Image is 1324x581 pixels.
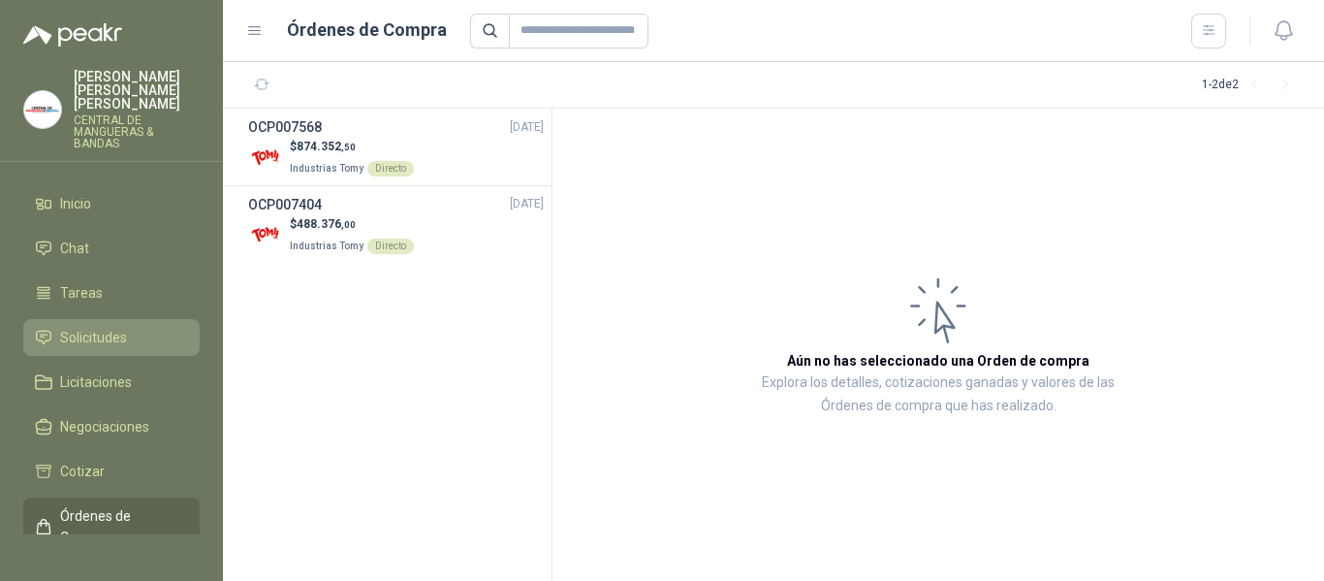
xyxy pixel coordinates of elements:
[60,282,103,304] span: Tareas
[367,239,414,254] div: Directo
[248,218,282,252] img: Company Logo
[60,193,91,214] span: Inicio
[787,350,1089,371] h3: Aún no has seleccionado una Orden de compra
[510,195,544,213] span: [DATE]
[248,141,282,175] img: Company Logo
[248,116,544,178] a: OCP007568[DATE] Company Logo$874.352,50Industrias TomyDirecto
[74,70,200,111] p: [PERSON_NAME] [PERSON_NAME] [PERSON_NAME]
[290,241,363,251] span: Industrias Tomy
[23,23,122,47] img: Logo peakr
[24,91,61,128] img: Company Logo
[60,371,132,393] span: Licitaciones
[60,505,181,548] span: Órdenes de Compra
[23,364,200,401] a: Licitaciones
[23,453,200,490] a: Cotizar
[297,217,356,231] span: 488.376
[341,142,356,152] span: ,50
[60,461,105,482] span: Cotizar
[290,163,363,174] span: Industrias Tomy
[23,274,200,311] a: Tareas
[746,371,1130,418] p: Explora los detalles, cotizaciones ganadas y valores de las Órdenes de compra que has realizado.
[23,319,200,356] a: Solicitudes
[287,16,447,44] h1: Órdenes de Compra
[367,161,414,177] div: Directo
[341,219,356,230] span: ,00
[60,327,127,348] span: Solicitudes
[290,215,414,234] p: $
[74,114,200,149] p: CENTRAL DE MANGUERAS & BANDAS
[60,238,89,259] span: Chat
[60,416,149,437] span: Negociaciones
[23,498,200,556] a: Órdenes de Compra
[248,116,322,138] h3: OCP007568
[23,230,200,267] a: Chat
[248,194,322,215] h3: OCP007404
[23,185,200,222] a: Inicio
[248,194,544,255] a: OCP007404[DATE] Company Logo$488.376,00Industrias TomyDirecto
[23,408,200,445] a: Negociaciones
[1202,70,1301,101] div: 1 - 2 de 2
[290,138,414,156] p: $
[297,140,356,153] span: 874.352
[510,118,544,137] span: [DATE]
